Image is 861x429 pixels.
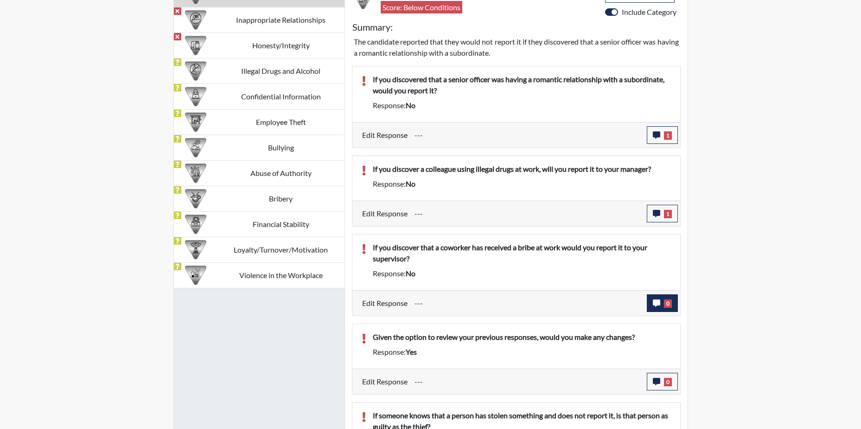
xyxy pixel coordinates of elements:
img: CATEGORY%20ICON-12.0f6f1024.png [185,60,206,82]
td: Illegal Drugs and Alcohol [217,58,344,84]
label: Edit Response [362,126,408,144]
img: CATEGORY%20ICON-04.6d01e8fa.png [185,137,206,158]
img: CATEGORY%20ICON-11.a5f294f4.png [185,35,206,56]
label: Edit Response [362,205,408,222]
button: 0 [647,373,678,390]
td: Loyalty/Turnover/Motivation [217,237,344,262]
span: 1 [664,131,672,140]
span: no [406,101,415,110]
button: 1 [647,126,678,144]
h5: Summary: [352,21,393,32]
span: Score: Below Conditions [381,1,462,13]
td: Violence in the Workplace [217,262,344,288]
td: Employee Theft [217,109,344,135]
div: Response: [366,346,678,357]
label: Include Category [622,6,676,18]
p: Given the option to review your previous responses, would you make any changes? [373,331,671,343]
span: 0 [664,299,672,308]
span: no [406,179,415,188]
td: Honesty/Integrity [217,32,344,58]
p: If you discover that a coworker has received a bribe at work would you report it to your supervisor? [373,242,671,264]
div: Response: [366,268,678,279]
img: CATEGORY%20ICON-17.40ef8247.png [185,239,206,260]
div: Update the test taker's response, the change might impact the score [408,126,647,144]
p: The candidate reported that they would not report it if they discovered that a senior officer was... [354,36,679,58]
td: Financial Stability [217,211,344,237]
div: Update the test taker's response, the change might impact the score [408,294,647,312]
div: Response: [366,100,678,111]
label: Edit Response [362,294,408,312]
td: Abuse of Authority [217,160,344,186]
p: If you discovered that a senior officer was having a romantic relationship with a subordinate, wo... [373,74,671,96]
td: Inappropriate Relationships [217,7,344,32]
div: Response: [366,178,678,189]
img: CATEGORY%20ICON-07.58b65e52.png [185,111,206,133]
img: CATEGORY%20ICON-08.97d95025.png [185,214,206,235]
span: yes [406,347,417,356]
span: 0 [664,378,672,386]
span: 1 [664,210,672,218]
img: CATEGORY%20ICON-03.c5611939.png [185,188,206,209]
img: CATEGORY%20ICON-26.eccbb84f.png [185,265,206,286]
span: no [406,269,415,278]
td: Bribery [217,186,344,211]
td: Bullying [217,135,344,160]
div: Update the test taker's response, the change might impact the score [408,205,647,222]
label: Edit Response [362,373,408,390]
img: CATEGORY%20ICON-14.139f8ef7.png [185,9,206,31]
img: CATEGORY%20ICON-05.742ef3c8.png [185,86,206,107]
img: CATEGORY%20ICON-01.94e51fac.png [185,162,206,184]
p: If you discover a colleague using illegal drugs at work, will you report it to your manager? [373,163,671,175]
button: 0 [647,294,678,312]
td: Confidential Information [217,84,344,109]
div: Update the test taker's response, the change might impact the score [408,373,647,390]
button: 1 [647,205,678,222]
